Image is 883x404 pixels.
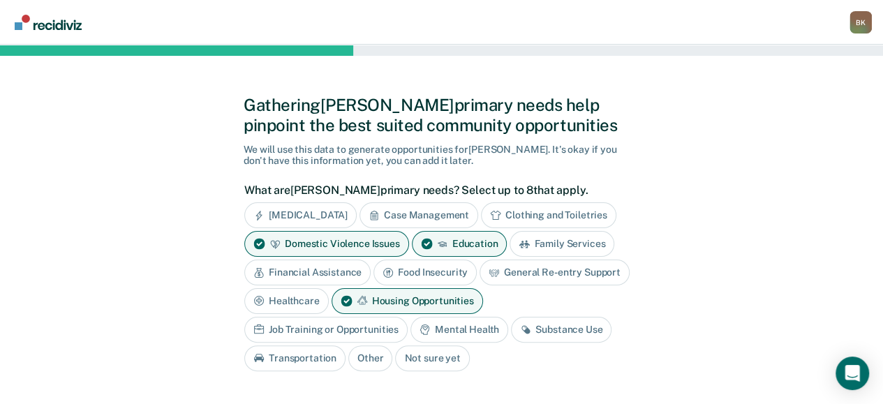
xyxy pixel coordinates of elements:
[244,345,346,371] div: Transportation
[836,357,869,390] div: Open Intercom Messenger
[244,288,329,314] div: Healthcare
[359,202,478,228] div: Case Management
[244,260,371,285] div: Financial Assistance
[395,345,469,371] div: Not sure yet
[849,11,872,33] div: B K
[849,11,872,33] button: Profile dropdown button
[244,184,632,197] label: What are [PERSON_NAME] primary needs? Select up to 8 that apply.
[332,288,483,314] div: Housing Opportunities
[244,144,639,167] div: We will use this data to generate opportunities for [PERSON_NAME] . It's okay if you don't have t...
[15,15,82,30] img: Recidiviz
[412,231,507,257] div: Education
[510,231,614,257] div: Family Services
[244,95,639,135] div: Gathering [PERSON_NAME] primary needs help pinpoint the best suited community opportunities
[244,202,357,228] div: [MEDICAL_DATA]
[481,202,616,228] div: Clothing and Toiletries
[348,345,392,371] div: Other
[244,317,408,343] div: Job Training or Opportunities
[480,260,630,285] div: General Re-entry Support
[244,231,409,257] div: Domestic Violence Issues
[410,317,508,343] div: Mental Health
[511,317,611,343] div: Substance Use
[373,260,477,285] div: Food Insecurity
